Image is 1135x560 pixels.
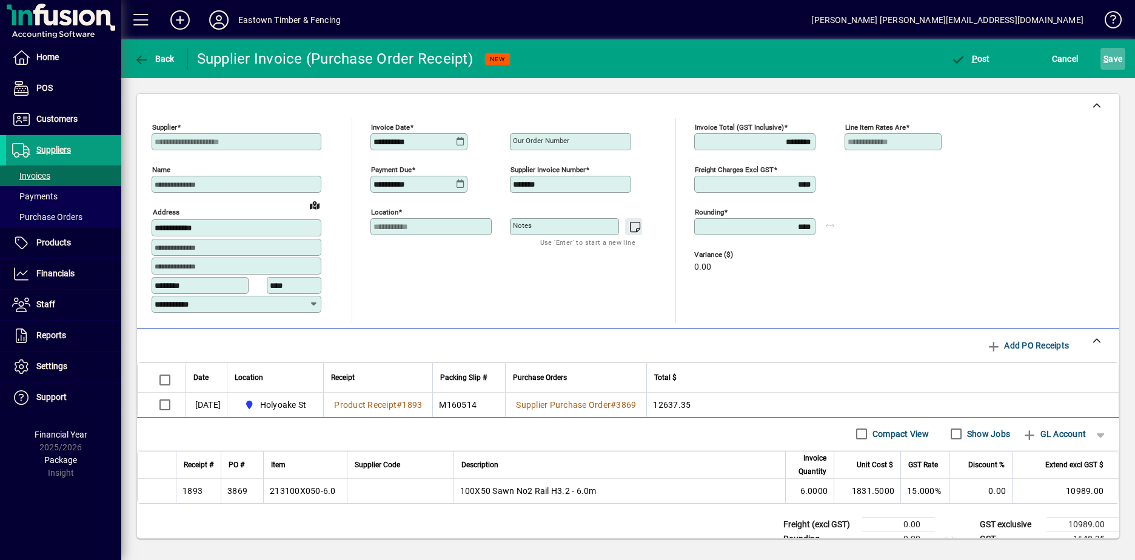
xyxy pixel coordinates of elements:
td: 0.00 [862,517,935,532]
span: ave [1103,49,1122,68]
span: Date [193,371,209,384]
td: Rounding [777,532,862,546]
span: P [972,54,977,64]
td: Freight (excl GST) [777,517,862,532]
a: Products [6,228,121,258]
span: Description [461,458,498,472]
span: Staff [36,299,55,309]
div: 213100X050-6.0 [270,485,336,497]
a: Home [6,42,121,73]
span: # [397,400,402,410]
mat-label: Supplier [152,123,177,132]
a: Payments [6,186,121,207]
span: Purchase Orders [513,371,567,384]
span: Add PO Receipts [986,336,1069,355]
span: 1893 [402,400,422,410]
span: Unit Cost $ [857,458,893,472]
a: Settings [6,352,121,382]
div: [PERSON_NAME] [PERSON_NAME][EMAIL_ADDRESS][DOMAIN_NAME] [811,10,1083,30]
mat-label: Rounding [695,208,724,216]
label: Compact View [870,428,929,440]
span: 3869 [616,400,636,410]
span: S [1103,54,1108,64]
button: Save [1100,48,1125,70]
span: Package [44,455,77,465]
span: Invoice Quantity [793,452,826,478]
td: M160514 [432,393,505,417]
button: Add PO Receipts [982,335,1074,356]
div: Date [193,371,219,384]
span: Supplier Code [355,458,400,472]
td: 10989.00 [1012,479,1119,503]
a: Staff [6,290,121,320]
span: Cancel [1052,49,1079,68]
mat-label: Location [371,208,398,216]
a: Product Receipt#1893 [330,398,426,412]
span: [DATE] [195,399,221,411]
span: Product Receipt [334,400,397,410]
td: 15.000% [900,479,949,503]
td: 12637.35 [646,393,1119,417]
button: Add [161,9,199,31]
mat-label: Supplier invoice number [511,165,586,174]
span: Receipt [331,371,355,384]
div: Eastown Timber & Fencing [238,10,341,30]
span: POS [36,83,53,93]
span: ost [951,54,990,64]
div: Total $ [654,371,1103,384]
a: Customers [6,104,121,135]
button: Cancel [1049,48,1082,70]
span: Financial Year [35,430,87,439]
td: 1893 [176,479,221,503]
a: Knowledge Base [1096,2,1120,42]
span: GL Account [1022,424,1086,444]
td: 0.00 [862,532,935,546]
mat-label: Invoice Total (GST inclusive) [695,123,784,132]
span: Packing Slip # [440,371,487,384]
a: View on map [305,195,324,215]
span: Item [271,458,286,472]
button: Post [948,48,993,70]
mat-label: Notes [513,221,532,230]
td: GST [974,532,1046,546]
span: Discount % [968,458,1005,472]
button: Back [131,48,178,70]
span: Variance ($) [694,251,767,259]
a: POS [6,73,121,104]
td: 1648.35 [1046,532,1119,546]
td: GST exclusive [974,517,1046,532]
span: Settings [36,361,67,371]
span: Extend excl GST $ [1045,458,1103,472]
mat-label: Freight charges excl GST [695,165,774,174]
div: Packing Slip # [440,371,498,384]
span: NEW [490,55,505,63]
div: Receipt [331,371,425,384]
td: 0.00 [949,479,1012,503]
label: Show Jobs [965,428,1010,440]
td: 6.0000 [785,479,834,503]
span: Holyoake St [260,399,307,411]
a: Reports [6,321,121,351]
span: Reports [36,330,66,340]
td: 3869 [221,479,263,503]
td: 100X50 Sawn No2 Rail H3.2 - 6.0m [454,479,786,503]
td: 1831.5000 [834,479,900,503]
mat-label: Payment due [371,165,412,174]
span: 0.00 [694,262,711,272]
span: Suppliers [36,145,71,155]
mat-label: Name [152,165,170,174]
a: Financials [6,259,121,289]
mat-label: Invoice date [371,123,410,132]
button: Profile [199,9,238,31]
button: GL Account [1016,423,1092,445]
a: Support [6,382,121,413]
app-page-header-button: Back [121,48,188,70]
span: Total $ [654,371,677,384]
span: # [611,400,616,410]
mat-hint: Use 'Enter' to start a new line [540,235,635,249]
span: Receipt # [184,458,213,472]
span: GST Rate [908,458,938,472]
span: Supplier Purchase Order [516,400,611,410]
span: Products [36,238,71,247]
span: Support [36,392,67,402]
